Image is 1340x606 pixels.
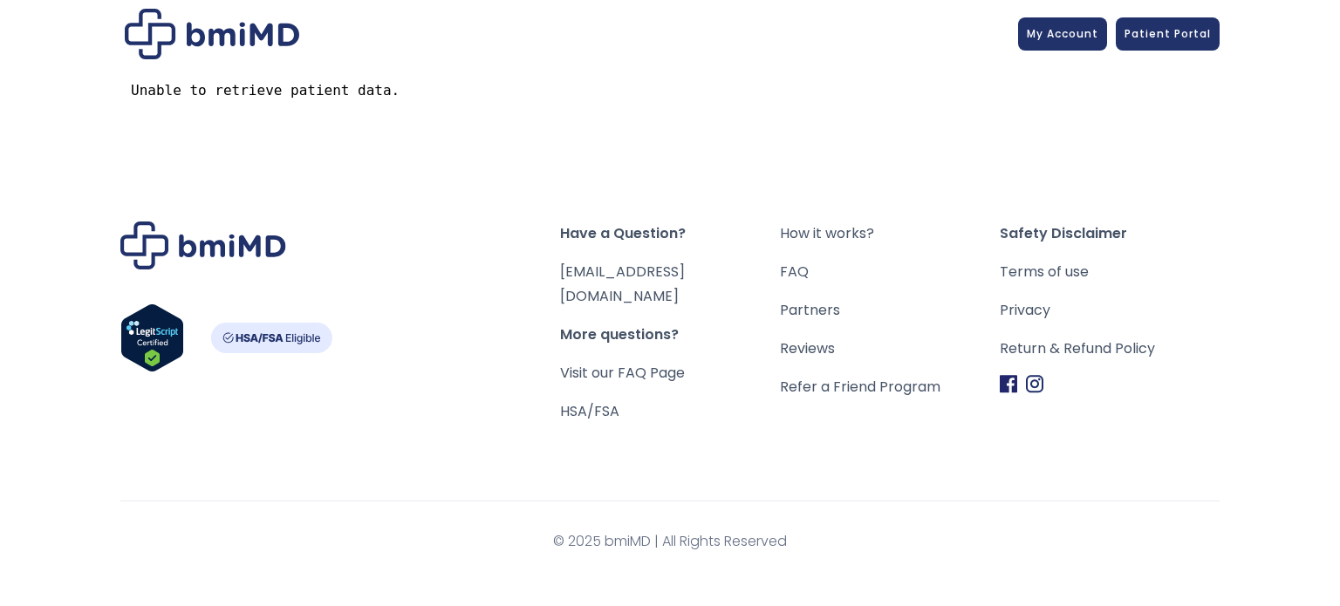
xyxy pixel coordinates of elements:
[1000,375,1017,393] img: Facebook
[560,262,685,306] a: [EMAIL_ADDRESS][DOMAIN_NAME]
[560,363,685,383] a: Visit our FAQ Page
[120,529,1220,554] span: © 2025 bmiMD | All Rights Reserved
[780,221,1000,246] a: How it works?
[125,9,299,59] img: Patient Messaging Portal
[1018,17,1107,51] a: My Account
[1000,337,1220,361] a: Return & Refund Policy
[1125,26,1211,41] span: Patient Portal
[1000,260,1220,284] a: Terms of use
[1027,26,1098,41] span: My Account
[560,401,619,421] a: HSA/FSA
[780,337,1000,361] a: Reviews
[120,221,286,269] img: Brand Logo
[120,303,184,380] a: Verify LegitScript Approval for www.bmimd.com
[1026,375,1043,393] img: Instagram
[780,375,1000,399] a: Refer a Friend Program
[120,303,184,372] img: Verify Approval for www.bmimd.com
[1116,17,1220,51] a: Patient Portal
[780,298,1000,323] a: Partners
[131,81,1209,99] pre: Unable to retrieve patient data.
[1000,298,1220,323] a: Privacy
[560,221,780,246] span: Have a Question?
[780,260,1000,284] a: FAQ
[210,323,332,353] img: HSA-FSA
[560,323,780,347] span: More questions?
[1000,221,1220,246] span: Safety Disclaimer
